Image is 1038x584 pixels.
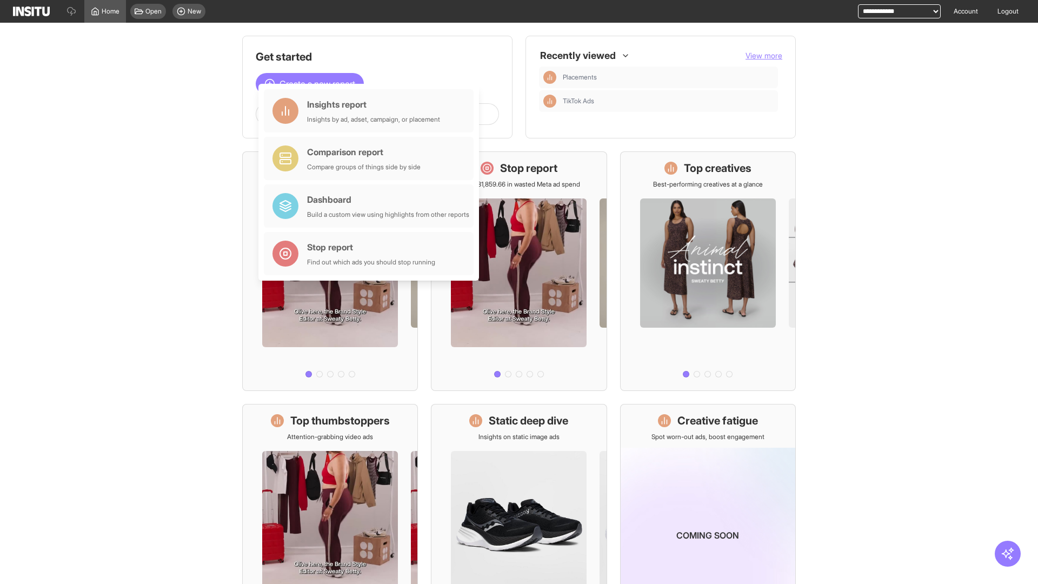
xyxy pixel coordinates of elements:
[307,98,440,111] div: Insights report
[307,193,469,206] div: Dashboard
[307,115,440,124] div: Insights by ad, adset, campaign, or placement
[280,77,355,90] span: Create a new report
[489,413,568,428] h1: Static deep dive
[653,180,763,189] p: Best-performing creatives at a glance
[543,71,556,84] div: Insights
[287,433,373,441] p: Attention-grabbing video ads
[563,73,597,82] span: Placements
[290,413,390,428] h1: Top thumbstoppers
[563,97,774,105] span: TikTok Ads
[458,180,580,189] p: Save £31,859.66 in wasted Meta ad spend
[620,151,796,391] a: Top creativesBest-performing creatives at a glance
[307,163,421,171] div: Compare groups of things side by side
[500,161,557,176] h1: Stop report
[431,151,607,391] a: Stop reportSave £31,859.66 in wasted Meta ad spend
[746,50,782,61] button: View more
[563,97,594,105] span: TikTok Ads
[307,210,469,219] div: Build a custom view using highlights from other reports
[145,7,162,16] span: Open
[307,258,435,267] div: Find out which ads you should stop running
[563,73,774,82] span: Placements
[13,6,50,16] img: Logo
[307,241,435,254] div: Stop report
[188,7,201,16] span: New
[307,145,421,158] div: Comparison report
[543,95,556,108] div: Insights
[256,49,499,64] h1: Get started
[102,7,119,16] span: Home
[746,51,782,60] span: View more
[256,73,364,95] button: Create a new report
[478,433,560,441] p: Insights on static image ads
[684,161,751,176] h1: Top creatives
[242,151,418,391] a: What's live nowSee all active ads instantly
